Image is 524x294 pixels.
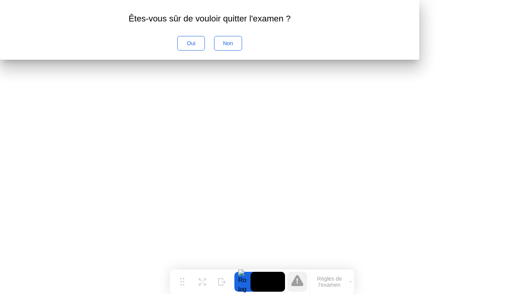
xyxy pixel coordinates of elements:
[177,36,205,51] button: Oui
[310,275,354,288] button: Règles de l'examen
[12,12,407,25] div: Êtes-vous sûr de vouloir quitter l'examen ?
[214,36,242,51] button: Non
[180,40,202,46] div: Oui
[217,40,239,46] div: Non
